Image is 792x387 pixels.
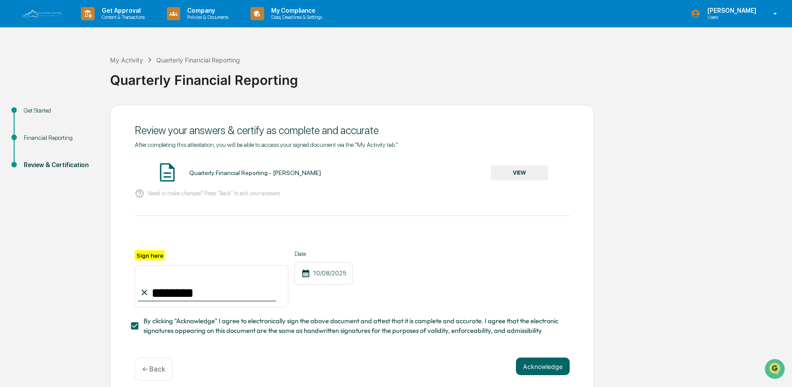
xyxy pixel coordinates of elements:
p: ← Back [142,365,165,373]
p: My Compliance [264,7,327,14]
div: 🖐️ [9,112,16,119]
div: Financial Reporting [24,133,96,142]
label: Sign here [135,250,165,260]
p: Users [700,14,761,20]
div: My Activity [110,56,143,64]
a: 🖐️Preclearance [5,107,60,123]
span: After completing this attestation, you will be able to access your signed document via the "My Ac... [135,141,398,148]
img: Document Icon [156,161,178,183]
div: Quarterly Financial Reporting - [PERSON_NAME] [189,169,321,176]
a: 🔎Data Lookup [5,124,59,140]
label: Date [295,250,353,257]
div: Start new chat [30,67,144,76]
p: Content & Transactions [95,14,149,20]
p: How can we help? [9,18,160,33]
div: Review your answers & certify as complete and accurate [135,124,570,137]
p: Policies & Documents [180,14,233,20]
button: Start new chat [150,70,160,80]
a: 🗄️Attestations [60,107,113,123]
span: Preclearance [18,111,57,120]
span: By clicking "Acknowledge" I agree to electronically sign the above document and attest that it is... [144,316,563,336]
p: Data, Deadlines & Settings [264,14,327,20]
a: Powered byPylon [62,149,107,156]
p: [PERSON_NAME] [700,7,761,14]
div: Quarterly Financial Reporting [156,56,240,64]
div: We're available if you need us! [30,76,111,83]
p: Get Approval [95,7,149,14]
span: Data Lookup [18,128,55,136]
div: Get Started [24,106,96,115]
div: 10/08/2025 [295,262,353,285]
span: Attestations [73,111,109,120]
button: VIEW [491,165,548,180]
img: logo [21,9,63,18]
div: 🗄️ [64,112,71,119]
div: 🔎 [9,128,16,135]
button: Acknowledge [516,358,570,375]
p: Company [180,7,233,14]
p: Need to make changes? Press "Back" to edit your answers [148,190,280,197]
img: 1746055101610-c473b297-6a78-478c-a979-82029cc54cd1 [9,67,25,83]
iframe: Open customer support [764,358,788,382]
div: Review & Certification [24,161,96,170]
span: Pylon [88,149,107,156]
div: Quarterly Financial Reporting [110,65,788,88]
